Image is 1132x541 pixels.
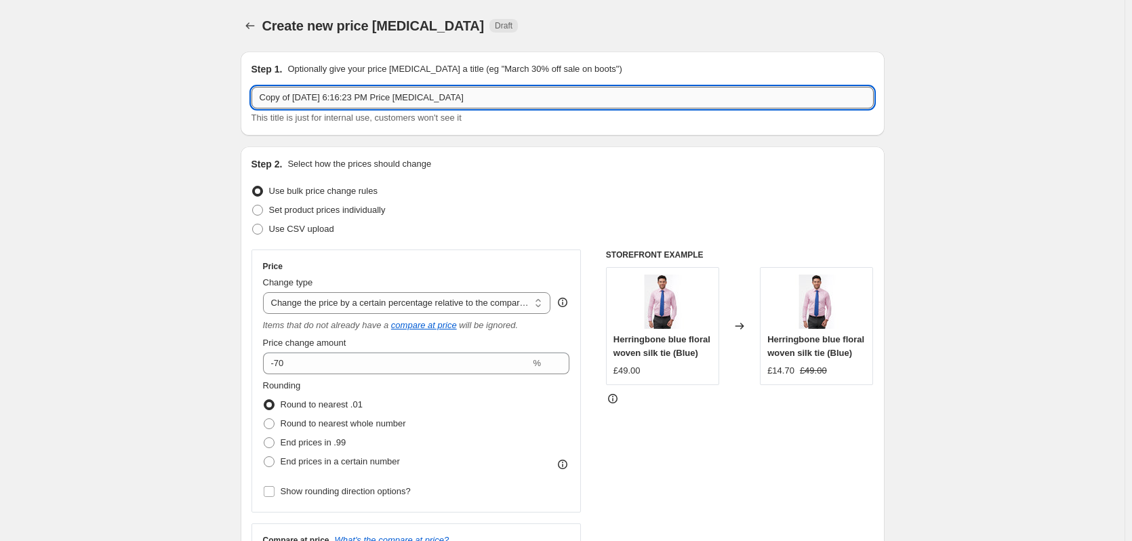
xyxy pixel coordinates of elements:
div: help [556,296,569,309]
span: Price change amount [263,338,346,348]
img: RK_02028_80x.jpg [790,275,844,329]
div: £49.00 [613,364,641,378]
button: Price change jobs [241,16,260,35]
div: £14.70 [767,364,794,378]
input: -20 [263,353,531,374]
input: 30% off holiday sale [251,87,874,108]
span: Herringbone blue floral woven silk tie (Blue) [613,334,710,358]
span: % [533,358,541,368]
span: Rounding [263,380,301,390]
span: Show rounding direction options? [281,486,411,496]
span: Herringbone blue floral woven silk tie (Blue) [767,334,864,358]
span: This title is just for internal use, customers won't see it [251,113,462,123]
span: End prices in .99 [281,437,346,447]
span: Create new price [MEDICAL_DATA] [262,18,485,33]
p: Select how the prices should change [287,157,431,171]
button: compare at price [391,320,457,330]
p: Optionally give your price [MEDICAL_DATA] a title (eg "March 30% off sale on boots") [287,62,622,76]
span: Use CSV upload [269,224,334,234]
span: Round to nearest .01 [281,399,363,409]
strike: £49.00 [800,364,827,378]
span: Change type [263,277,313,287]
h2: Step 1. [251,62,283,76]
span: Round to nearest whole number [281,418,406,428]
span: Draft [495,20,512,31]
i: will be ignored. [459,320,518,330]
img: RK_02028_80x.jpg [635,275,689,329]
span: End prices in a certain number [281,456,400,466]
i: Items that do not already have a [263,320,389,330]
h2: Step 2. [251,157,283,171]
h3: Price [263,261,283,272]
span: Set product prices individually [269,205,386,215]
span: Use bulk price change rules [269,186,378,196]
h6: STOREFRONT EXAMPLE [606,249,874,260]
